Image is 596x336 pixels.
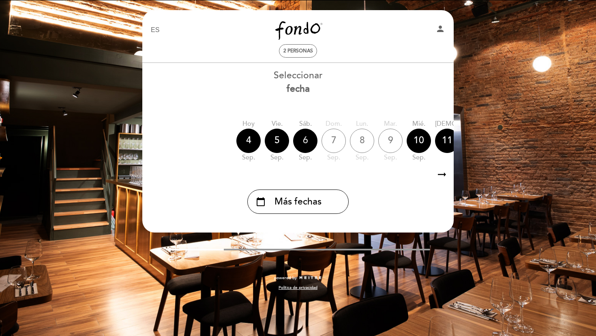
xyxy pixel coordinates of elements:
[256,195,266,209] i: calendar_today
[142,69,454,96] div: Seleccionar
[435,129,459,153] div: 11
[236,153,261,162] div: sep.
[378,119,403,129] div: mar.
[322,153,346,162] div: sep.
[350,129,374,153] div: 8
[265,153,289,162] div: sep.
[378,153,403,162] div: sep.
[322,119,346,129] div: dom.
[435,24,445,34] i: person
[274,275,322,281] a: powered by
[287,83,310,95] b: fecha
[274,195,322,209] span: Más fechas
[378,129,403,153] div: 9
[322,129,346,153] div: 7
[299,276,322,280] img: MEITRE
[247,19,349,41] a: Fondo
[407,119,431,129] div: mié.
[435,119,508,129] div: [DEMOGRAPHIC_DATA].
[236,119,261,129] div: Hoy
[293,119,317,129] div: sáb.
[350,153,374,162] div: sep.
[293,153,317,162] div: sep.
[436,166,448,183] i: arrow_right_alt
[274,275,297,281] span: powered by
[350,119,374,129] div: lun.
[265,119,289,129] div: vie.
[279,285,317,291] a: Política de privacidad
[283,48,313,54] span: 2 personas
[407,129,431,153] div: 10
[236,129,261,153] div: 4
[407,153,431,162] div: sep.
[435,153,508,162] div: sep.
[265,129,289,153] div: 5
[293,129,317,153] div: 6
[166,254,176,264] i: arrow_backward
[435,24,445,37] button: person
